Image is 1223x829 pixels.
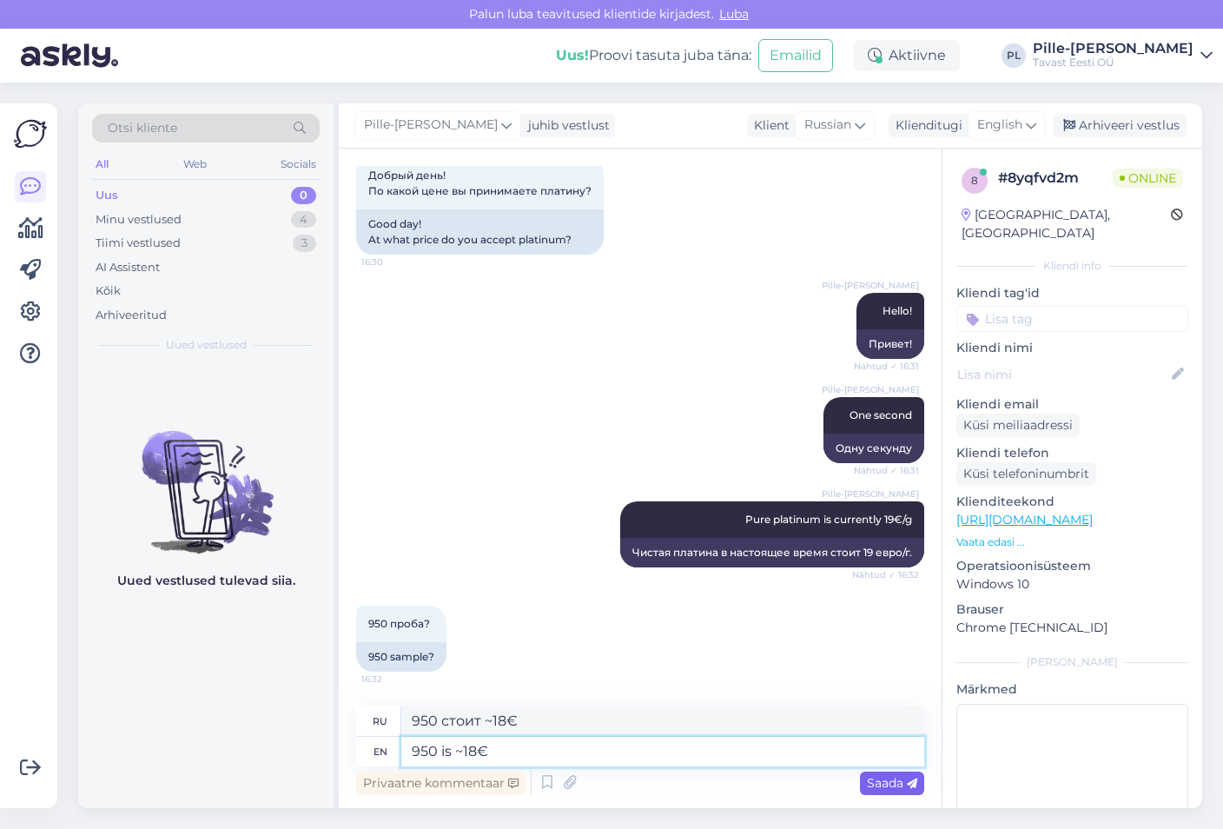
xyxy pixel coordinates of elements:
span: Russian [804,116,851,135]
p: Märkmed [956,680,1188,699]
span: Online [1113,169,1183,188]
div: Uus [96,187,118,204]
div: Kliendi info [956,258,1188,274]
span: 16:32 [361,673,426,686]
div: en [374,737,387,766]
input: Lisa tag [956,306,1188,332]
div: 3 [293,235,316,252]
div: Web [180,153,210,176]
p: Kliendi telefon [956,444,1188,462]
p: Vaata edasi ... [956,534,1188,550]
div: Küsi telefoninumbrit [956,462,1096,486]
a: [URL][DOMAIN_NAME] [956,512,1093,527]
div: Чистая платина в настоящее время стоит 19 евро/г. [620,538,924,567]
p: Kliendi email [956,395,1188,414]
p: Kliendi tag'id [956,284,1188,302]
span: Nähtud ✓ 16:31 [854,360,919,373]
p: Brauser [956,600,1188,619]
p: Klienditeekond [956,493,1188,511]
span: Saada [867,775,917,791]
span: Nähtud ✓ 16:31 [854,464,919,477]
textarea: 950 is ~18€ [401,737,924,766]
div: 950 sample? [356,642,446,672]
button: Emailid [758,39,833,72]
div: Kõik [96,282,121,300]
div: Proovi tasuta juba täna: [556,45,751,66]
div: AI Assistent [96,259,160,276]
p: Kliendi nimi [956,339,1188,357]
a: Pille-[PERSON_NAME]Tavast Eesti OÜ [1033,42,1213,70]
textarea: 950 стоит ~18€ [401,706,924,736]
div: ru [373,706,387,736]
img: No chats [78,400,334,556]
div: Arhiveeritud [96,307,167,324]
div: Minu vestlused [96,211,182,229]
div: Aktiivne [854,40,960,71]
div: Klienditugi [889,116,962,135]
span: Otsi kliente [108,119,177,137]
div: Socials [277,153,320,176]
span: Pille-[PERSON_NAME] [822,383,919,396]
span: One second [849,408,912,421]
span: Pille-[PERSON_NAME] [822,279,919,292]
span: Добрый день! По какой цене вы принимаете платину? [368,169,592,197]
span: Uued vestlused [166,337,247,353]
span: Pure platinum is currently 19€/g [745,513,912,526]
div: PL [1002,43,1026,68]
p: Windows 10 [956,575,1188,594]
div: Tavast Eesti OÜ [1033,56,1193,70]
div: Arhiveeri vestlus [1053,114,1187,137]
div: Good day! At what price do you accept platinum? [356,209,604,255]
div: [PERSON_NAME] [956,654,1188,670]
p: Chrome [TECHNICAL_ID] [956,619,1188,637]
div: Klient [747,116,790,135]
span: Pille-[PERSON_NAME] [364,116,498,135]
input: Lisa nimi [957,365,1168,384]
span: Nähtud ✓ 16:32 [852,568,919,581]
span: 8 [971,174,978,187]
div: Привет! [856,329,924,359]
div: 0 [291,187,316,204]
div: All [92,153,112,176]
span: Pille-[PERSON_NAME] [822,487,919,501]
span: Hello! [883,304,912,317]
div: juhib vestlust [521,116,610,135]
span: 950 проба? [368,617,430,630]
p: Operatsioonisüsteem [956,557,1188,575]
span: English [977,116,1022,135]
div: 4 [291,211,316,229]
img: Askly Logo [14,117,47,150]
div: Одну секунду [823,434,924,463]
div: Pille-[PERSON_NAME] [1033,42,1193,56]
span: 16:30 [361,255,426,269]
div: [GEOGRAPHIC_DATA], [GEOGRAPHIC_DATA] [962,206,1171,242]
p: Uued vestlused tulevad siia. [117,572,295,590]
div: Tiimi vestlused [96,235,181,252]
div: # 8yqfvd2m [998,168,1113,189]
b: Uus! [556,47,589,63]
div: Privaatne kommentaar [356,772,526,795]
span: Luba [714,6,754,22]
div: Küsi meiliaadressi [956,414,1080,437]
